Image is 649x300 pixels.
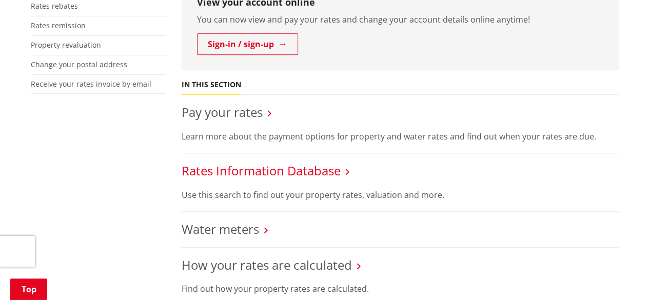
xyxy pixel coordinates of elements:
h5: In this section [182,81,241,89]
a: Rates remission [31,21,86,30]
a: Sign-in / sign-up [197,33,298,55]
a: How your rates are calculated [182,256,352,273]
p: Find out how your property rates are calculated. [182,283,619,295]
a: Rates rebates [31,1,78,11]
a: Receive your rates invoice by email [31,79,151,89]
a: Property revaluation [31,40,101,50]
p: Use this search to find out your property rates, valuation and more. [182,189,619,201]
a: Water meters [182,221,259,237]
a: Pay your rates [182,104,263,121]
iframe: Messenger Launcher [602,257,639,294]
a: Change your postal address [31,59,127,69]
p: You can now view and pay your rates and change your account details online anytime! [197,13,603,26]
p: Learn more about the payment options for property and water rates and find out when your rates ar... [182,130,619,143]
a: Top [10,278,47,300]
a: Rates Information Database [182,162,341,179]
